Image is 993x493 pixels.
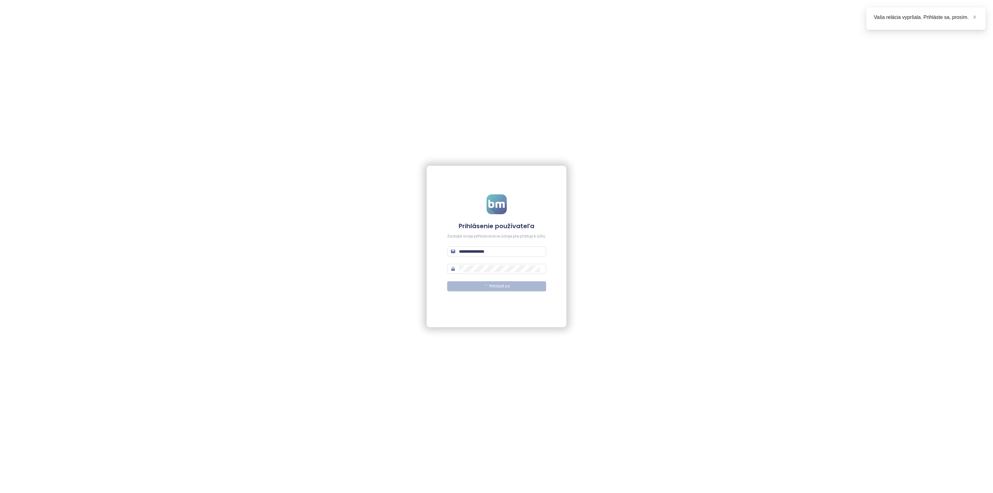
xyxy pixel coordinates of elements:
button: Prihlásiť sa [447,281,546,291]
div: Vaša relácia vypršala. Prihláste sa, prosím. [874,14,978,21]
span: close [973,15,977,19]
h4: Prihlásenie používateľa [447,222,546,230]
span: loading [483,283,488,288]
span: mail [451,249,455,254]
img: logo [487,194,507,214]
span: Prihlásiť sa [489,283,510,289]
div: Zadajte svoje prihlasovacie údaje pre prístup k účtu. [447,233,546,239]
span: lock [451,267,455,271]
